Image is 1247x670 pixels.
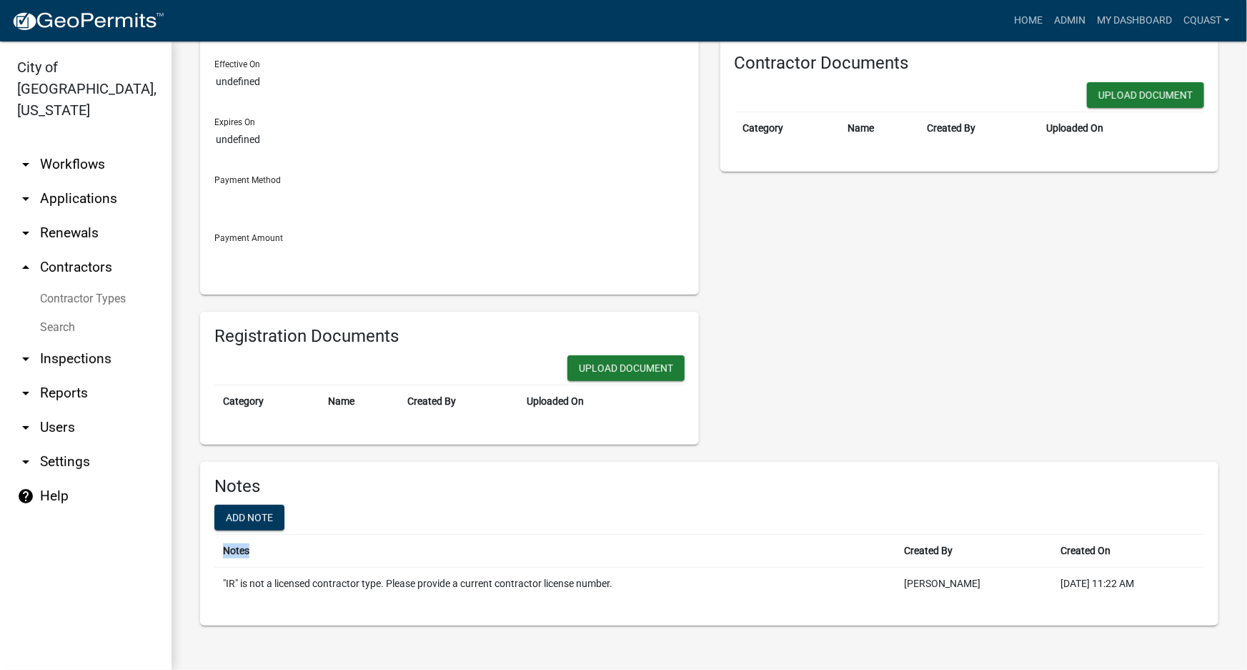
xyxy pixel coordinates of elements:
[1087,82,1204,112] wm-modal-confirm: New Document
[918,112,1038,144] th: Created By
[1178,7,1236,34] a: cquast
[895,535,1052,568] th: Created By
[1052,535,1204,568] th: Created On
[17,225,34,242] i: arrow_drop_down
[1091,7,1178,34] a: My Dashboard
[17,419,34,436] i: arrow_drop_down
[1048,7,1091,34] a: Admin
[214,385,319,418] th: Category
[840,112,919,144] th: Name
[735,53,1205,74] h6: Contractor Documents
[1087,82,1204,108] button: Upload Document
[567,355,685,385] wm-modal-confirm: New Document
[214,513,284,525] wm-modal-confirm: Add note
[214,568,895,601] td: "IR" is not a licensed contractor type. Please provide a current contractor license number.
[17,350,34,368] i: arrow_drop_down
[214,476,1204,497] h6: Notes
[735,112,840,144] th: Category
[214,505,284,531] button: Add note
[567,355,685,381] button: Upload Document
[1038,112,1173,144] th: Uploaded On
[895,568,1052,601] td: [PERSON_NAME]
[17,259,34,276] i: arrow_drop_up
[1052,568,1204,601] td: [DATE] 11:22 AM
[319,385,399,418] th: Name
[214,535,895,568] th: Notes
[1008,7,1048,34] a: Home
[17,453,34,471] i: arrow_drop_down
[214,326,685,347] h6: Registration Documents
[518,385,653,418] th: Uploaded On
[17,385,34,402] i: arrow_drop_down
[17,156,34,173] i: arrow_drop_down
[399,385,518,418] th: Created By
[17,488,34,505] i: help
[17,190,34,207] i: arrow_drop_down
